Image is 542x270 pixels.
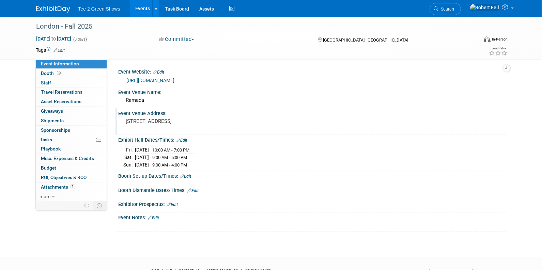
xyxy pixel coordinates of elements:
[119,108,506,117] div: Event Venue Address:
[180,174,191,179] a: Edit
[489,47,507,50] div: Event Rating
[51,36,57,42] span: to
[41,89,83,95] span: Travel Reservations
[148,216,159,220] a: Edit
[124,154,135,161] td: Sat.
[124,95,501,106] div: Ramada
[41,118,64,123] span: Shipments
[119,212,506,221] div: Event Notes:
[119,135,506,144] div: Exhibit Hall Dates/Times:
[41,108,63,114] span: Giveaways
[470,4,500,11] img: Robert Fell
[41,146,61,152] span: Playbook
[119,87,506,96] div: Event Venue Name:
[36,163,107,173] a: Budget
[70,184,75,189] span: 2
[36,36,72,42] span: [DATE] [DATE]
[176,138,188,143] a: Edit
[41,70,62,76] span: Booth
[41,184,75,190] span: Attachments
[36,116,107,125] a: Shipments
[492,37,508,42] div: In-Person
[36,97,107,106] a: Asset Reservations
[41,137,52,142] span: Tasks
[36,107,107,116] a: Giveaways
[41,175,87,180] span: ROI, Objectives & ROO
[119,199,506,208] div: Exhibitor Prospectus:
[135,154,149,161] td: [DATE]
[119,171,506,180] div: Booth Set-up Dates/Times:
[484,36,491,42] img: Format-Inperson.png
[36,88,107,97] a: Travel Reservations
[124,161,135,168] td: Sun.
[119,67,506,76] div: Event Website:
[36,173,107,182] a: ROI, Objectives & ROO
[36,192,107,201] a: more
[167,202,178,207] a: Edit
[41,165,57,171] span: Budget
[41,80,51,85] span: Staff
[54,48,65,53] a: Edit
[124,146,135,154] td: Fri.
[119,185,506,194] div: Booth Dismantle Dates/Times:
[127,78,175,83] a: [URL][DOMAIN_NAME]
[36,135,107,144] a: Tasks
[36,6,70,13] img: ExhibitDay
[41,99,82,104] span: Asset Reservations
[135,146,149,154] td: [DATE]
[430,3,461,15] a: Search
[36,182,107,192] a: Attachments2
[153,155,187,160] span: 9:00 AM - 5:00 PM
[153,70,165,75] a: Edit
[34,20,468,33] div: London - Fall 2025
[56,70,62,76] span: Booth not reserved yet
[36,154,107,163] a: Misc. Expenses & Credits
[36,59,107,68] a: Event Information
[36,126,107,135] a: Sponsorships
[78,6,120,12] span: Tee 2 Green Shows
[153,162,187,168] span: 9:00 AM - 4:00 PM
[36,78,107,88] a: Staff
[439,6,454,12] span: Search
[438,35,508,46] div: Event Format
[188,188,199,193] a: Edit
[41,127,71,133] span: Sponsorships
[93,201,107,210] td: Toggle Event Tabs
[156,36,197,43] button: Committed
[41,156,94,161] span: Misc. Expenses & Credits
[36,144,107,154] a: Playbook
[36,47,65,53] td: Tags
[323,37,408,43] span: [GEOGRAPHIC_DATA], [GEOGRAPHIC_DATA]
[41,61,79,66] span: Event Information
[126,118,273,124] pre: [STREET_ADDRESS]
[40,194,51,199] span: more
[36,69,107,78] a: Booth
[135,161,149,168] td: [DATE]
[153,147,190,153] span: 10:00 AM - 7:00 PM
[73,37,87,42] span: (3 days)
[81,201,93,210] td: Personalize Event Tab Strip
